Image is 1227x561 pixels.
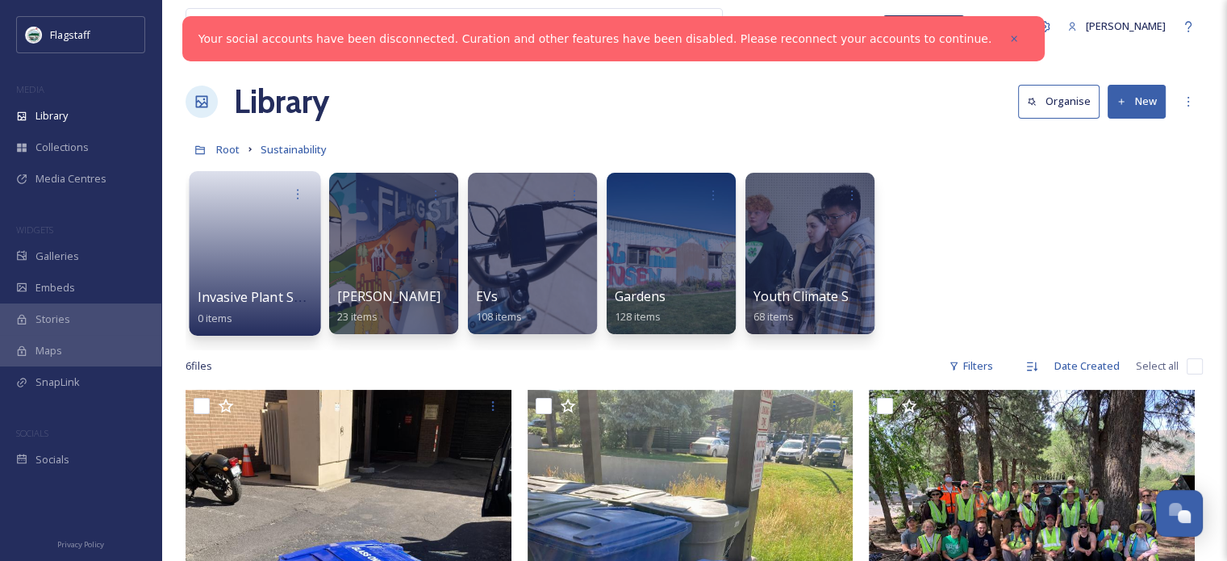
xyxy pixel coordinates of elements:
span: 0 items [198,310,233,324]
a: Privacy Policy [57,534,104,553]
span: 128 items [615,309,661,324]
div: Filters [941,350,1001,382]
span: 68 items [753,309,794,324]
span: Invasive Plant Species Removal Event [198,288,427,306]
a: Library [234,77,329,126]
span: WIDGETS [16,224,53,236]
button: New [1108,85,1166,118]
img: images%20%282%29.jpeg [26,27,42,43]
span: Flagstaff [50,27,90,42]
span: Privacy Policy [57,539,104,550]
span: 6 file s [186,358,212,374]
input: Search your library [223,9,561,44]
a: Organise [1018,85,1108,118]
button: Organise [1018,85,1100,118]
button: Open Chat [1156,490,1203,537]
span: [PERSON_NAME] [1086,19,1166,33]
span: Stories [35,312,70,327]
span: MEDIA [16,83,44,95]
a: Root [216,140,240,159]
span: Sustainability [261,142,327,157]
span: SOCIALS [16,427,48,439]
a: Gardens128 items [615,289,666,324]
span: Root [216,142,240,157]
span: Socials [35,452,69,467]
span: SnapLink [35,375,80,390]
a: Youth Climate Summit68 items [753,289,887,324]
span: Youth Climate Summit [753,287,887,305]
span: Select all [1136,358,1179,374]
span: EVs [476,287,498,305]
span: Library [35,108,68,124]
a: EVs108 items [476,289,522,324]
a: Invasive Plant Species Removal Event0 items [198,290,427,325]
span: [PERSON_NAME] [337,287,440,305]
span: Maps [35,343,62,358]
span: Collections [35,140,89,155]
span: Galleries [35,249,79,264]
a: What's New [883,15,964,38]
a: [PERSON_NAME] [1059,10,1174,42]
span: 23 items [337,309,378,324]
span: 108 items [476,309,522,324]
span: Media Centres [35,171,106,186]
span: Gardens [615,287,666,305]
a: [PERSON_NAME]23 items [337,289,440,324]
a: View all files [620,10,714,42]
span: Embeds [35,280,75,295]
a: Your social accounts have been disconnected. Curation and other features have been disabled. Plea... [198,31,991,48]
a: Sustainability [261,140,327,159]
div: Date Created [1046,350,1128,382]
